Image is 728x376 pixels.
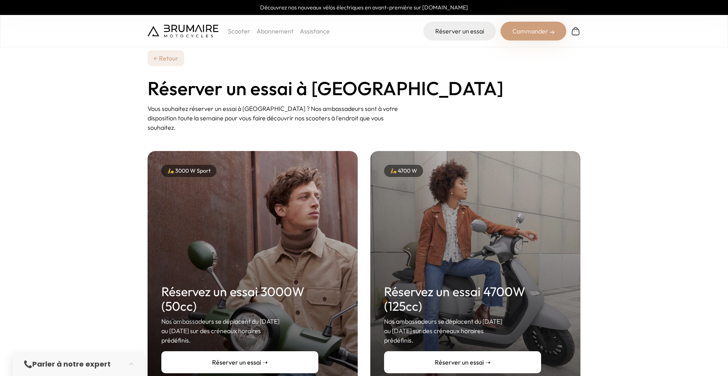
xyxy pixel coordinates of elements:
div: 🛵 4700 W [384,165,423,177]
h2: Réservez un essai 4700W (125cc) [384,284,541,313]
img: Panier [571,26,580,36]
p: Vous souhaitez réserver un essai à [GEOGRAPHIC_DATA] ? Nos ambassadeurs sont à votre disposition ... [148,104,412,132]
p: Nos ambassadeurs se déplacent du [DATE] au [DATE] sur des créneaux horaires prédéfinis. [161,317,318,345]
img: Brumaire Motocycles [148,25,218,37]
p: Nos ambassadeurs se déplacent du [DATE] au [DATE] sur des créneaux horaires prédéfinis. [384,317,541,345]
a: Abonnement [257,27,294,35]
a: ← Retour [148,50,184,66]
h2: Réservez un essai 3000W (50cc) [161,284,318,313]
a: Réserver un essai [423,22,496,41]
p: Scooter [228,26,250,36]
a: Réserver un essai ➝ [161,351,318,373]
div: 🛵 3000 W Sport [161,165,216,177]
div: Commander [501,22,566,41]
a: Réserver un essai ➝ [384,351,541,373]
a: Assistance [300,27,330,35]
h1: Réserver un essai à [GEOGRAPHIC_DATA] [148,79,580,98]
img: right-arrow-2.png [550,30,554,35]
